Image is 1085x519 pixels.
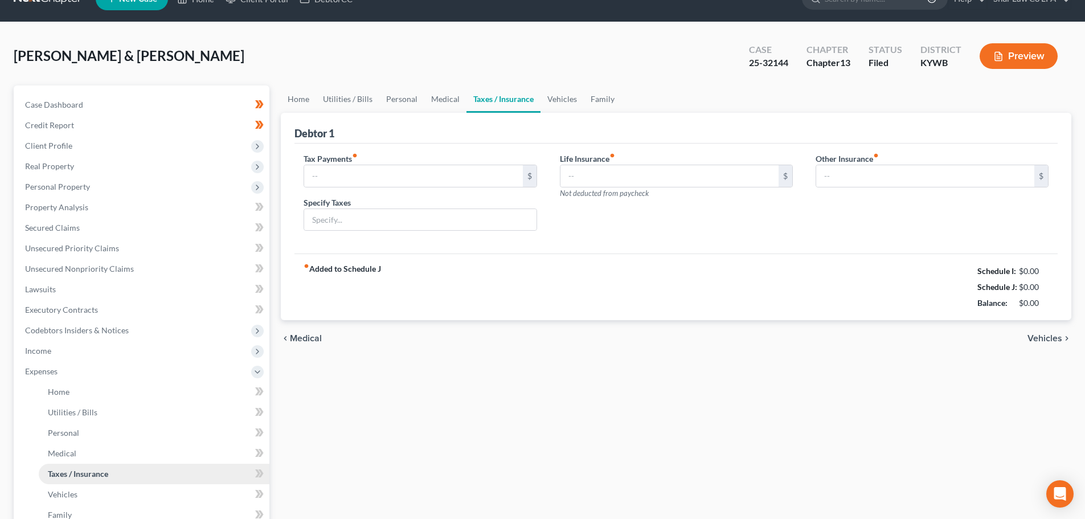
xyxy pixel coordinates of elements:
[48,387,69,397] span: Home
[304,197,351,209] label: Specify Taxes
[25,141,72,150] span: Client Profile
[25,264,134,273] span: Unsecured Nonpriority Claims
[1027,334,1062,343] span: Vehicles
[25,161,74,171] span: Real Property
[749,43,788,56] div: Case
[25,120,74,130] span: Credit Report
[806,43,850,56] div: Chapter
[1019,265,1049,277] div: $0.00
[25,100,83,109] span: Case Dashboard
[806,56,850,70] div: Chapter
[25,305,98,314] span: Executory Contracts
[281,334,290,343] i: chevron_left
[48,448,76,458] span: Medical
[609,153,615,158] i: fiber_manual_record
[16,115,269,136] a: Credit Report
[16,218,269,238] a: Secured Claims
[48,489,77,499] span: Vehicles
[304,263,381,311] strong: Added to Schedule J
[1019,281,1049,293] div: $0.00
[25,284,56,294] span: Lawsuits
[560,153,615,165] label: Life Insurance
[39,423,269,443] a: Personal
[16,238,269,259] a: Unsecured Priority Claims
[48,407,97,417] span: Utilities / Bills
[39,402,269,423] a: Utilities / Bills
[39,443,269,464] a: Medical
[304,165,522,187] input: --
[281,334,322,343] button: chevron_left Medical
[980,43,1058,69] button: Preview
[977,266,1016,276] strong: Schedule I:
[25,223,80,232] span: Secured Claims
[920,43,961,56] div: District
[920,56,961,70] div: KYWB
[466,85,541,113] a: Taxes / Insurance
[16,300,269,320] a: Executory Contracts
[977,298,1008,308] strong: Balance:
[1034,165,1048,187] div: $
[977,282,1017,292] strong: Schedule J:
[16,197,269,218] a: Property Analysis
[840,57,850,68] span: 13
[281,85,316,113] a: Home
[816,165,1034,187] input: --
[304,263,309,269] i: fiber_manual_record
[39,484,269,505] a: Vehicles
[290,334,322,343] span: Medical
[560,189,649,198] span: Not deducted from paycheck
[16,259,269,279] a: Unsecured Nonpriority Claims
[352,153,358,158] i: fiber_manual_record
[39,382,269,402] a: Home
[1062,334,1071,343] i: chevron_right
[304,209,536,231] input: Specify...
[379,85,424,113] a: Personal
[25,325,129,335] span: Codebtors Insiders & Notices
[541,85,584,113] a: Vehicles
[584,85,621,113] a: Family
[779,165,792,187] div: $
[16,279,269,300] a: Lawsuits
[48,469,108,479] span: Taxes / Insurance
[25,346,51,355] span: Income
[48,428,79,438] span: Personal
[560,165,779,187] input: --
[25,366,58,376] span: Expenses
[316,85,379,113] a: Utilities / Bills
[1027,334,1071,343] button: Vehicles chevron_right
[16,95,269,115] a: Case Dashboard
[25,182,90,191] span: Personal Property
[873,153,879,158] i: fiber_manual_record
[424,85,466,113] a: Medical
[869,43,902,56] div: Status
[25,202,88,212] span: Property Analysis
[1019,297,1049,309] div: $0.00
[869,56,902,70] div: Filed
[39,464,269,484] a: Taxes / Insurance
[294,126,334,140] div: Debtor 1
[14,47,244,64] span: [PERSON_NAME] & [PERSON_NAME]
[304,153,358,165] label: Tax Payments
[25,243,119,253] span: Unsecured Priority Claims
[749,56,788,70] div: 25-32144
[816,153,879,165] label: Other Insurance
[1046,480,1074,508] div: Open Intercom Messenger
[523,165,537,187] div: $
